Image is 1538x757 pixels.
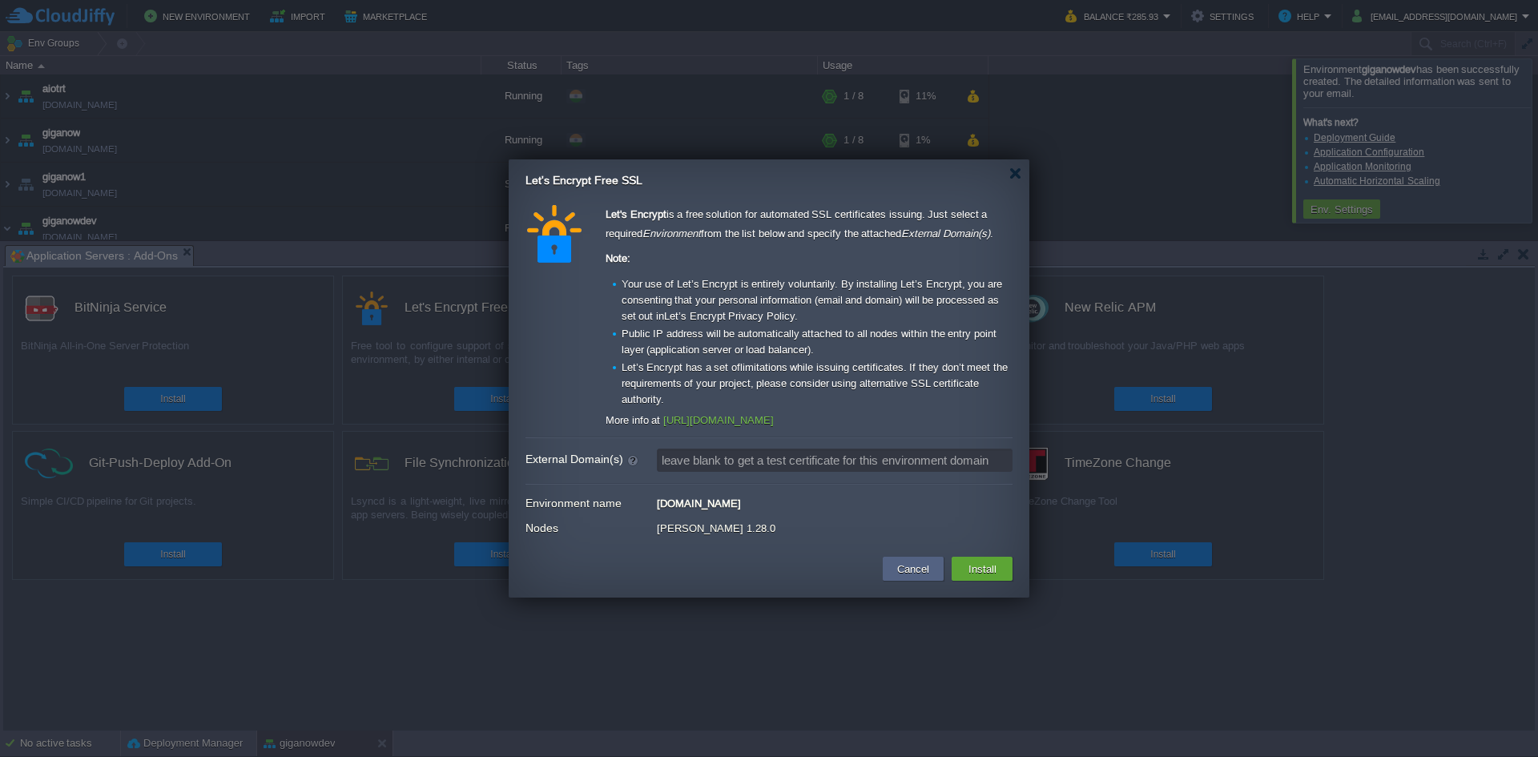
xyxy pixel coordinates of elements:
[612,326,1013,358] li: Public IP address will be automatically attached to all nodes within the entry point layer (appli...
[525,517,655,539] label: Nodes
[606,208,666,220] strong: Let's Encrypt
[740,361,904,373] a: limitations while issuing certificates
[664,310,795,322] a: Let’s Encrypt Privacy Policy
[606,252,630,264] strong: Note:
[525,493,655,514] label: Environment name
[964,559,1001,578] button: Install
[642,228,701,240] em: Environment
[525,449,655,470] label: External Domain(s)
[525,174,642,187] span: Let's Encrypt Free SSL
[606,414,660,426] span: More info at
[657,493,1013,509] div: [DOMAIN_NAME]
[612,409,1013,441] li: On the Node.js server, issued certificates are just stored at the /var/lib/jelastic/keys director...
[657,517,1013,534] div: [PERSON_NAME] 1.28.0
[901,228,990,240] em: External Domain(s)
[525,205,583,263] img: letsencrypt.png
[612,360,1013,408] li: Let’s Encrypt has a set of . If they don’t meet the requirements of your project, please consider...
[612,276,1013,324] li: Your use of Let’s Encrypt is entirely voluntarily. By installing Let’s Encrypt, you are consentin...
[663,414,774,426] a: [URL][DOMAIN_NAME]
[892,559,934,578] button: Cancel
[606,205,1008,244] p: is a free solution for automated SSL certificates issuing. Just select a required from the list b...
